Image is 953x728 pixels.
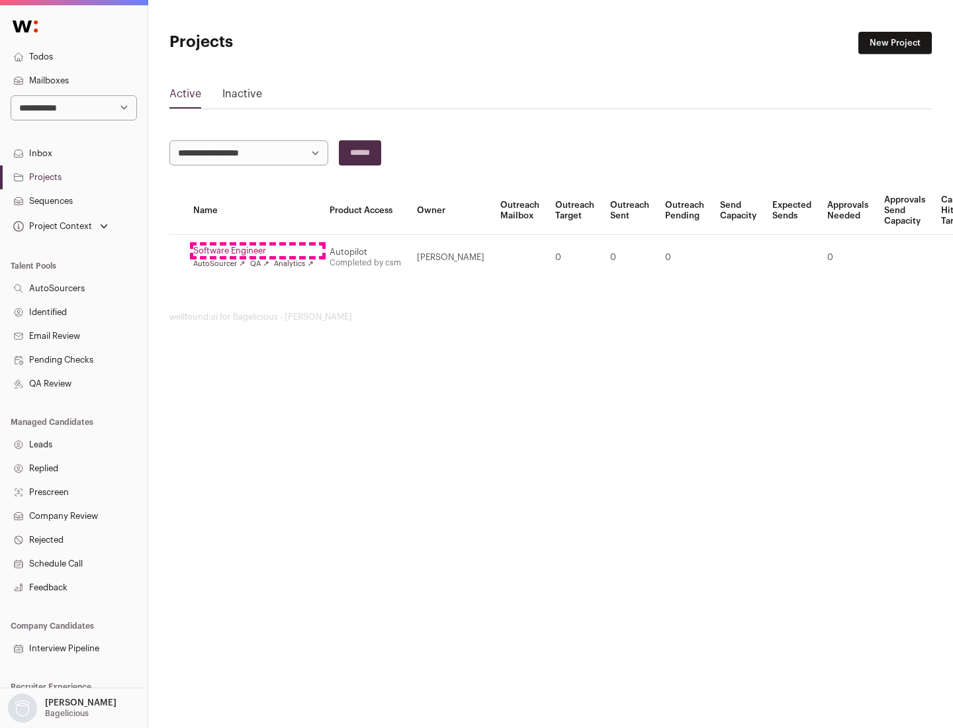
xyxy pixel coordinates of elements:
[185,187,322,235] th: Name
[819,187,876,235] th: Approvals Needed
[409,235,492,281] td: [PERSON_NAME]
[169,86,201,107] a: Active
[5,13,45,40] img: Wellfound
[322,187,409,235] th: Product Access
[657,187,712,235] th: Outreach Pending
[330,247,401,257] div: Autopilot
[11,217,111,236] button: Open dropdown
[193,246,314,256] a: Software Engineer
[169,32,424,53] h1: Projects
[547,187,602,235] th: Outreach Target
[657,235,712,281] td: 0
[11,221,92,232] div: Project Context
[5,694,119,723] button: Open dropdown
[712,187,764,235] th: Send Capacity
[764,187,819,235] th: Expected Sends
[858,32,932,54] a: New Project
[169,312,932,322] footer: wellfound:ai for Bagelicious - [PERSON_NAME]
[330,259,401,267] a: Completed by csm
[876,187,933,235] th: Approvals Send Capacity
[492,187,547,235] th: Outreach Mailbox
[193,259,245,269] a: AutoSourcer ↗
[250,259,269,269] a: QA ↗
[274,259,313,269] a: Analytics ↗
[222,86,262,107] a: Inactive
[409,187,492,235] th: Owner
[602,187,657,235] th: Outreach Sent
[45,708,89,719] p: Bagelicious
[45,698,116,708] p: [PERSON_NAME]
[8,694,37,723] img: nopic.png
[602,235,657,281] td: 0
[819,235,876,281] td: 0
[547,235,602,281] td: 0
